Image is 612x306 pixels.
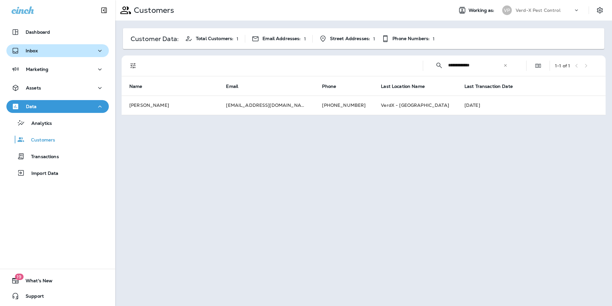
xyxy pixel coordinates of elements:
[381,84,425,89] span: Last Location Name
[464,83,521,89] span: Last Transaction Date
[6,116,109,130] button: Analytics
[502,5,512,15] div: VP
[196,36,233,41] span: Total Customers:
[218,96,314,115] td: [EMAIL_ADDRESS][DOMAIN_NAME]
[6,100,109,113] button: Data
[129,83,151,89] span: Name
[15,274,23,280] span: 19
[26,48,38,53] p: Inbox
[314,96,373,115] td: [PHONE_NUMBER]
[6,81,109,94] button: Assets
[6,44,109,57] button: Inbox
[322,83,344,89] span: Phone
[516,8,560,13] p: Verd-X Pest Control
[25,154,59,160] p: Transactions
[26,104,37,109] p: Data
[26,67,48,72] p: Marketing
[226,84,238,89] span: Email
[25,137,55,143] p: Customers
[6,274,109,287] button: 19What's New
[555,63,570,68] div: 1 - 1 of 1
[129,84,142,89] span: Name
[19,278,52,286] span: What's New
[127,59,140,72] button: Filters
[262,36,301,41] span: Email Addresses:
[433,59,446,72] button: Collapse Search
[373,36,375,41] p: 1
[322,84,336,89] span: Phone
[532,59,544,72] button: Edit Fields
[226,83,246,89] span: Email
[469,8,496,13] span: Working as:
[381,83,433,89] span: Last Location Name
[95,4,113,17] button: Collapse Sidebar
[6,26,109,38] button: Dashboard
[457,96,606,115] td: [DATE]
[594,4,606,16] button: Settings
[237,36,238,41] p: 1
[131,36,179,41] p: Customer Data:
[6,63,109,76] button: Marketing
[25,121,52,127] p: Analytics
[131,5,174,15] p: Customers
[26,85,41,90] p: Assets
[381,102,449,108] span: VerdX - [GEOGRAPHIC_DATA]
[464,84,513,89] span: Last Transaction Date
[6,290,109,302] button: Support
[6,149,109,163] button: Transactions
[25,171,59,177] p: Import Data
[6,166,109,180] button: Import Data
[330,36,370,41] span: Street Addresses:
[26,30,50,35] p: Dashboard
[433,36,435,41] p: 1
[19,293,44,301] span: Support
[122,96,218,115] td: [PERSON_NAME]
[392,36,430,41] span: Phone Numbers:
[6,133,109,146] button: Customers
[304,36,306,41] p: 1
